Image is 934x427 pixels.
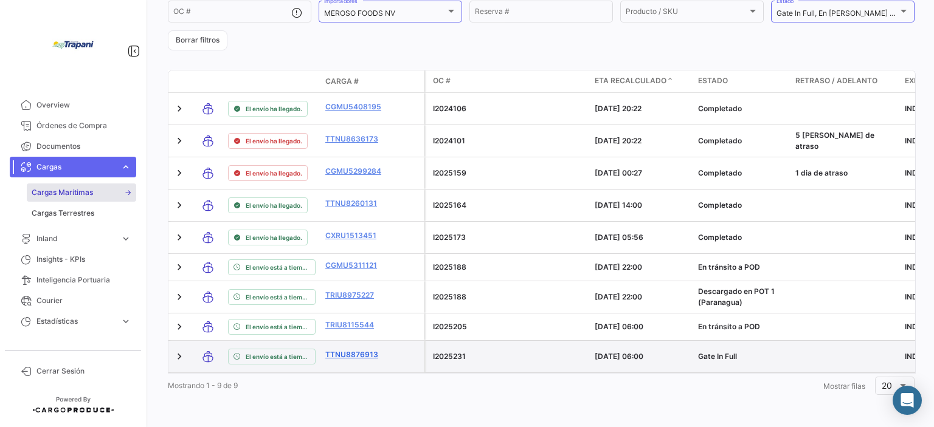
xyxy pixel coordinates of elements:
[325,319,389,330] a: TRIU8115544
[320,71,393,92] datatable-header-cell: Carga #
[433,103,555,114] p: I2024106
[595,262,642,272] span: [DATE] 22:00
[595,200,642,210] span: [DATE] 14:00
[595,292,642,301] span: [DATE] 22:00
[246,168,302,178] span: El envío ha llegado.
[882,380,892,391] span: 20
[590,70,693,92] datatable-header-cell: ETA Recalculado
[10,95,136,115] a: Overview
[698,104,742,113] span: Completado
[193,77,223,86] datatable-header-cell: Modo de Transporte
[893,386,922,415] div: Abrir Intercom Messenger
[246,292,310,302] span: El envío está a tiempo.
[325,198,389,209] a: TTNU8260131
[173,291,185,303] a: Expand/Collapse Row
[325,290,389,301] a: TRIU8975227
[120,316,131,327] span: expand_more
[10,136,136,157] a: Documentos
[173,261,185,273] a: Expand/Collapse Row
[10,290,136,311] a: Courier
[795,131,874,151] span: 5 [PERSON_NAME] de atraso
[433,292,555,302] p: I2025188
[10,249,136,270] a: Insights - KPIs
[698,287,775,307] span: Descargado en POT 1 (Paranagua)
[36,141,131,152] span: Documentos
[173,135,185,147] a: Expand/Collapse Row
[36,120,131,131] span: Órdenes de Compra
[325,134,389,145] a: TTNU8636173
[36,366,131,377] span: Cerrar Sesión
[10,270,136,290] a: Inteligencia Portuaria
[246,262,310,272] span: El envío está a tiempo.
[426,70,559,92] datatable-header-cell: OC #
[795,168,848,177] span: 1 dia de atraso
[693,70,790,92] datatable-header-cell: Estado
[433,200,555,211] p: I2025164
[325,101,389,112] a: CGMU5408195
[595,352,643,361] span: [DATE] 06:00
[36,316,116,327] span: Estadísticas
[173,321,185,333] a: Expand/Collapse Row
[433,135,555,146] p: I2024101
[324,9,395,18] mat-select-trigger: MEROSO FOODS NV
[325,260,389,271] a: CGMU5311121
[36,100,131,111] span: Overview
[246,322,310,332] span: El envío está a tiempo.
[433,321,555,332] p: I2025205
[433,262,555,273] p: I2025188
[325,349,389,360] a: TTNU8876913
[173,231,185,244] a: Expand/Collapse Row
[168,30,227,50] button: Borrar filtros
[246,233,302,242] span: El envío ha llegado.
[823,381,865,391] span: Mostrar filas
[595,136,642,145] span: [DATE] 20:22
[795,75,877,86] span: Retraso / Adelanto
[10,115,136,136] a: Órdenes de Compra
[246,352,310,361] span: El envío está a tiempo.
[36,254,131,265] span: Insights - KPIs
[36,162,116,173] span: Cargas
[595,233,643,242] span: [DATE] 05:56
[36,275,131,285] span: Inteligencia Portuaria
[325,166,389,177] a: CGMU5299284
[325,76,359,87] span: Carga #
[43,15,103,75] img: bd005829-9598-4431-b544-4b06bbcd40b2.jpg
[223,77,320,86] datatable-header-cell: Estado de Envio
[27,183,136,202] a: Cargas Marítimas
[595,104,642,113] span: [DATE] 20:22
[246,200,302,210] span: El envío ha llegado.
[433,351,555,362] p: I2025231
[698,75,728,86] span: Estado
[433,75,451,86] span: OC #
[173,199,185,211] a: Expand/Collapse Row
[173,167,185,179] a: Expand/Collapse Row
[36,233,116,244] span: Inland
[120,233,131,244] span: expand_more
[27,204,136,222] a: Cargas Terrestres
[698,200,742,210] span: Completado
[36,295,131,306] span: Courier
[595,168,642,177] span: [DATE] 00:27
[32,187,93,198] span: Cargas Marítimas
[626,9,747,18] span: Producto / SKU
[698,136,742,145] span: Completado
[790,70,900,92] datatable-header-cell: Retraso / Adelanto
[595,322,643,331] span: [DATE] 06:00
[559,70,590,92] datatable-header-cell: Carga Protegida
[168,381,238,390] span: Mostrando 1 - 9 de 9
[325,230,389,241] a: CXRU1513451
[120,162,131,173] span: expand_more
[246,136,302,146] span: El envío ha llegado.
[698,168,742,177] span: Completado
[595,75,666,86] span: ETA Recalculado
[246,104,302,114] span: El envío ha llegado.
[433,232,555,243] p: I2025173
[698,322,760,331] span: En tránsito a POD
[393,77,424,86] datatable-header-cell: Póliza
[698,233,742,242] span: Completado
[173,350,185,363] a: Expand/Collapse Row
[173,103,185,115] a: Expand/Collapse Row
[698,352,737,361] span: Gate In Full
[32,208,94,219] span: Cargas Terrestres
[698,262,760,272] span: En tránsito a POD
